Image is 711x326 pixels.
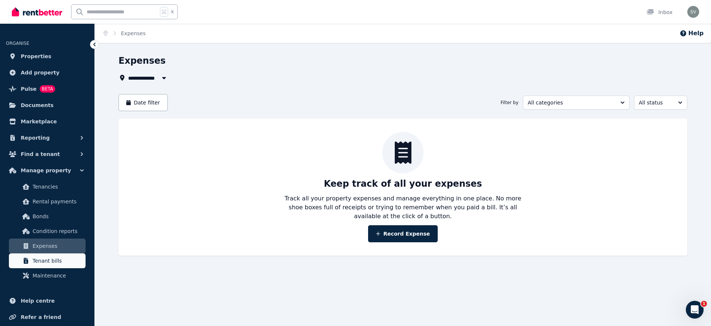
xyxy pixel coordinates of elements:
span: Tenant bills [33,256,83,265]
span: Rental payments [33,197,83,206]
span: Properties [21,52,51,61]
span: Pulse [21,84,37,93]
a: PulseBETA [6,81,89,96]
span: Bonds [33,212,83,221]
nav: Breadcrumb [95,24,154,43]
button: Reporting [6,130,89,145]
a: Expenses [121,30,146,36]
span: k [171,9,174,15]
span: Reporting [21,133,50,142]
span: 1 [701,301,707,307]
button: Manage property [6,163,89,178]
span: Help centre [21,296,55,305]
span: All categories [528,99,614,106]
div: Inbox [647,9,672,16]
span: Maintenance [33,271,83,280]
a: Refer a friend [6,310,89,325]
span: Tenancies [33,182,83,191]
a: Tenant bills [9,253,86,268]
span: Documents [21,101,54,110]
img: Saptha Venkat [687,6,699,18]
a: Condition reports [9,224,86,239]
img: RentBetter [12,6,62,17]
iframe: Intercom live chat [686,301,704,319]
h1: Expenses [118,55,166,67]
a: Expenses [9,239,86,253]
a: Rental payments [9,194,86,209]
span: Expenses [33,242,83,250]
a: Help centre [6,293,89,308]
a: Tenancies [9,179,86,194]
a: Properties [6,49,89,64]
p: Track all your property expenses and manage everything in one place. No more shoe boxes full of r... [278,194,527,221]
a: Documents [6,98,89,113]
span: Add property [21,68,60,77]
span: Refer a friend [21,313,61,322]
a: Maintenance [9,268,86,283]
span: Filter by [501,100,518,106]
a: Add property [6,65,89,80]
button: Date filter [118,94,168,111]
a: Marketplace [6,114,89,129]
button: Record Expense [368,225,438,242]
button: All status [634,96,687,110]
span: Find a tenant [21,150,60,159]
button: All categories [523,96,630,110]
a: Bonds [9,209,86,224]
span: BETA [40,85,55,93]
span: All status [639,99,672,106]
button: Help [680,29,704,38]
span: Marketplace [21,117,57,126]
p: Keep track of all your expenses [324,178,482,190]
span: ORGANISE [6,41,29,46]
span: Manage property [21,166,71,175]
button: Find a tenant [6,147,89,162]
span: Condition reports [33,227,83,236]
